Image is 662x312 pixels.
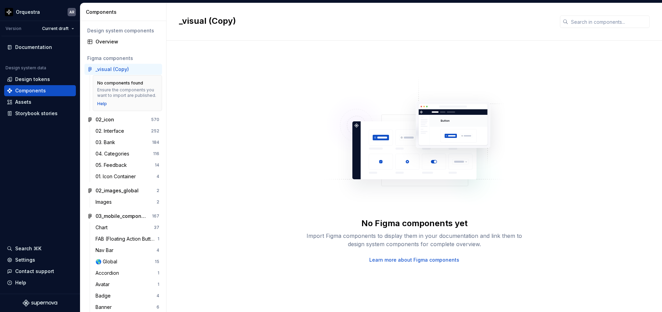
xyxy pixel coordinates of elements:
div: 05. Feedback [96,162,130,169]
div: Ensure the components you want to import are published. [97,87,158,98]
a: Design tokens [4,74,76,85]
div: 167 [152,213,159,219]
div: 15 [155,259,159,264]
a: Learn more about Figma components [369,256,459,263]
div: Components [15,87,46,94]
a: Storybook stories [4,108,76,119]
div: Images [96,199,114,205]
div: 6 [157,304,159,310]
a: Assets [4,97,76,108]
svg: Supernova Logo [23,300,57,306]
img: 2d16a307-6340-4442-b48d-ad77c5bc40e7.png [5,8,13,16]
div: Documentation [15,44,52,51]
div: 252 [151,128,159,134]
button: Contact support [4,266,76,277]
a: Nav Bar4 [93,245,162,256]
div: 1 [158,236,159,242]
div: Storybook stories [15,110,58,117]
div: 03_mobile_components [96,213,147,220]
div: _visual (Copy) [96,66,129,73]
div: Badge [96,292,113,299]
div: AR [69,9,74,15]
a: 05. Feedback14 [93,160,162,171]
div: 184 [152,140,159,145]
a: Components [4,85,76,96]
div: Contact support [15,268,54,275]
div: FAB (Floating Action Button) [96,235,158,242]
div: Design tokens [15,76,50,83]
div: 570 [151,117,159,122]
a: Images2 [93,197,162,208]
div: Components [86,9,163,16]
div: Banner [96,304,114,311]
div: Figma components [87,55,159,62]
div: Import Figma components to display them in your documentation and link them to design system comp... [304,232,525,248]
a: _visual (Copy) [84,64,162,75]
div: Help [15,279,26,286]
a: Badge4 [93,290,162,301]
div: 01. Icon Container [96,173,139,180]
div: 116 [153,151,159,157]
a: 03_mobile_components167 [84,211,162,222]
div: 02_images_global [96,187,139,194]
a: Avatar1 [93,279,162,290]
div: 37 [154,225,159,230]
a: 🌎 Global15 [93,256,162,267]
button: Search ⌘K [4,243,76,254]
div: Design system components [87,27,159,34]
input: Search in components... [568,16,650,28]
button: Help [4,277,76,288]
div: Chart [96,224,110,231]
div: Accordion [96,270,122,276]
div: No Figma components yet [361,218,468,229]
a: Overview [84,36,162,47]
a: 02_images_global2 [84,185,162,196]
div: 03. Bank [96,139,118,146]
div: 14 [155,162,159,168]
div: Settings [15,256,35,263]
a: 04. Categories116 [93,148,162,159]
div: 2 [157,199,159,205]
div: Overview [96,38,159,45]
div: 02. Interface [96,128,127,134]
a: 02. Interface252 [93,125,162,137]
div: 4 [157,248,159,253]
div: 1 [158,270,159,276]
div: 4 [157,293,159,299]
a: 01. Icon Container4 [93,171,162,182]
div: No components found [97,80,143,86]
h2: _visual (Copy) [179,16,552,27]
div: Design system data [6,65,46,71]
a: Chart37 [93,222,162,233]
div: Assets [15,99,31,105]
a: 03. Bank184 [93,137,162,148]
button: Current draft [39,24,77,33]
div: 4 [157,174,159,179]
div: Orquestra [16,9,40,16]
div: Search ⌘K [15,245,41,252]
a: Settings [4,254,76,265]
div: Avatar [96,281,112,288]
div: 02_icon [96,116,114,123]
div: 04. Categories [96,150,132,157]
a: 02_icon570 [84,114,162,125]
div: 1 [158,282,159,287]
a: FAB (Floating Action Button)1 [93,233,162,244]
a: Accordion1 [93,268,162,279]
a: Help [97,101,107,107]
button: OrquestraAR [1,4,79,19]
div: 🌎 Global [96,258,120,265]
span: Current draft [42,26,69,31]
div: 2 [157,188,159,193]
div: Nav Bar [96,247,116,254]
div: Version [6,26,21,31]
a: Documentation [4,42,76,53]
